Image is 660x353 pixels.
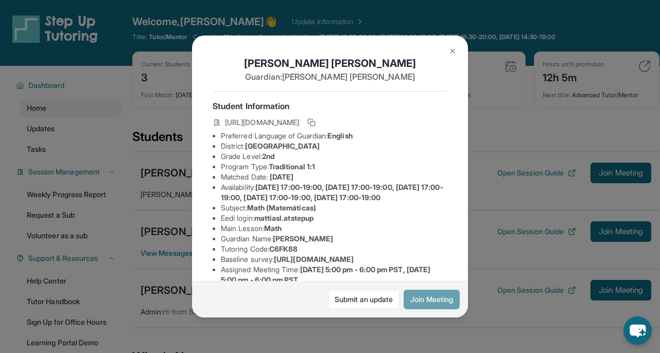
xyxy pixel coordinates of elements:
span: 2nd [262,152,274,161]
li: Preferred Language of Guardian: [221,131,447,141]
span: [DATE] 5:00 pm - 6:00 pm PST, [DATE] 5:00 pm - 6:00 pm PST [221,265,430,284]
li: Program Type: [221,162,447,172]
li: Baseline survey : [221,254,447,264]
a: Submit an update [328,290,400,309]
h1: [PERSON_NAME] [PERSON_NAME] [213,56,447,70]
span: mattiasl.atstepup [254,214,314,222]
li: Guardian Name : [221,234,447,244]
span: C6FK88 [269,244,298,253]
li: Availability: [221,182,447,203]
span: [GEOGRAPHIC_DATA] [245,142,320,150]
span: [PERSON_NAME] [273,234,333,243]
span: Traditional 1:1 [269,162,315,171]
li: Tutoring Code : [221,244,447,254]
li: Eedi login : [221,213,447,223]
span: English [327,131,353,140]
button: Copy link [305,116,318,129]
p: Guardian: [PERSON_NAME] [PERSON_NAME] [213,70,447,83]
li: Grade Level: [221,151,447,162]
span: Math [264,224,282,233]
button: Join Meeting [404,290,460,309]
h4: Student Information [213,100,447,112]
li: Subject : [221,203,447,213]
button: chat-button [623,316,652,345]
span: [URL][DOMAIN_NAME] [274,255,354,263]
li: Matched Date: [221,172,447,182]
span: [DATE] [270,172,293,181]
li: District: [221,141,447,151]
span: [DATE] 17:00-19:00, [DATE] 17:00-19:00, [DATE] 17:00-19:00, [DATE] 17:00-19:00, [DATE] 17:00-19:00 [221,183,443,202]
span: Math (Matemáticas) [247,203,316,212]
img: Close Icon [448,47,457,55]
li: Main Lesson : [221,223,447,234]
li: Assigned Meeting Time : [221,264,447,285]
span: [URL][DOMAIN_NAME] [225,117,299,128]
